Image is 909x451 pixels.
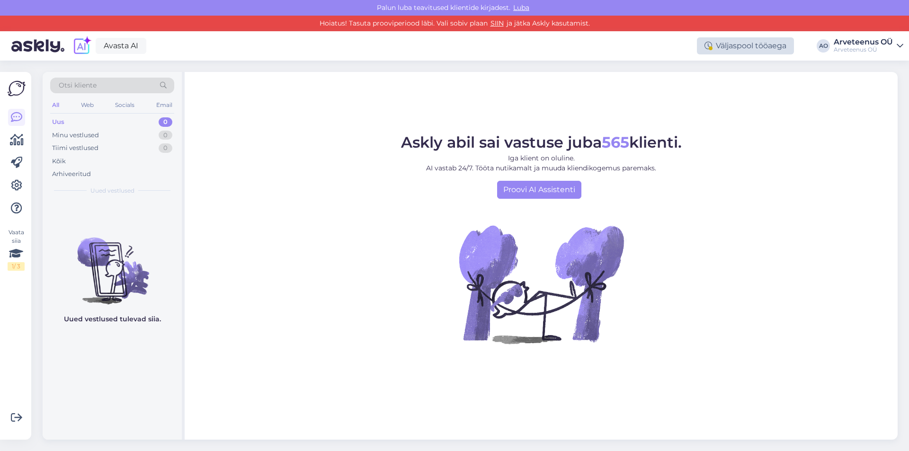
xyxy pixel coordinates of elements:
[52,143,98,153] div: Tiimi vestlused
[602,133,629,151] b: 565
[159,131,172,140] div: 0
[456,199,626,369] img: No Chat active
[488,19,507,27] a: SIIN
[113,99,136,111] div: Socials
[8,80,26,97] img: Askly Logo
[52,157,66,166] div: Kõik
[834,46,893,53] div: Arveteenus OÜ
[50,99,61,111] div: All
[401,133,682,151] span: Askly abil sai vastuse juba klienti.
[52,169,91,179] div: Arhiveeritud
[72,36,92,56] img: explore-ai
[817,39,830,53] div: AO
[159,117,172,127] div: 0
[8,262,25,271] div: 1 / 3
[8,228,25,271] div: Vaata siia
[64,314,161,324] p: Uued vestlused tulevad siia.
[59,80,97,90] span: Otsi kliente
[43,221,182,306] img: No chats
[90,186,134,195] span: Uued vestlused
[52,117,64,127] div: Uus
[154,99,174,111] div: Email
[834,38,893,46] div: Arveteenus OÜ
[834,38,903,53] a: Arveteenus OÜArveteenus OÜ
[497,181,581,199] a: Proovi AI Assistenti
[159,143,172,153] div: 0
[510,3,532,12] span: Luba
[52,131,99,140] div: Minu vestlused
[79,99,96,111] div: Web
[96,38,146,54] a: Avasta AI
[697,37,794,54] div: Väljaspool tööaega
[401,153,682,173] p: Iga klient on oluline. AI vastab 24/7. Tööta nutikamalt ja muuda kliendikogemus paremaks.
